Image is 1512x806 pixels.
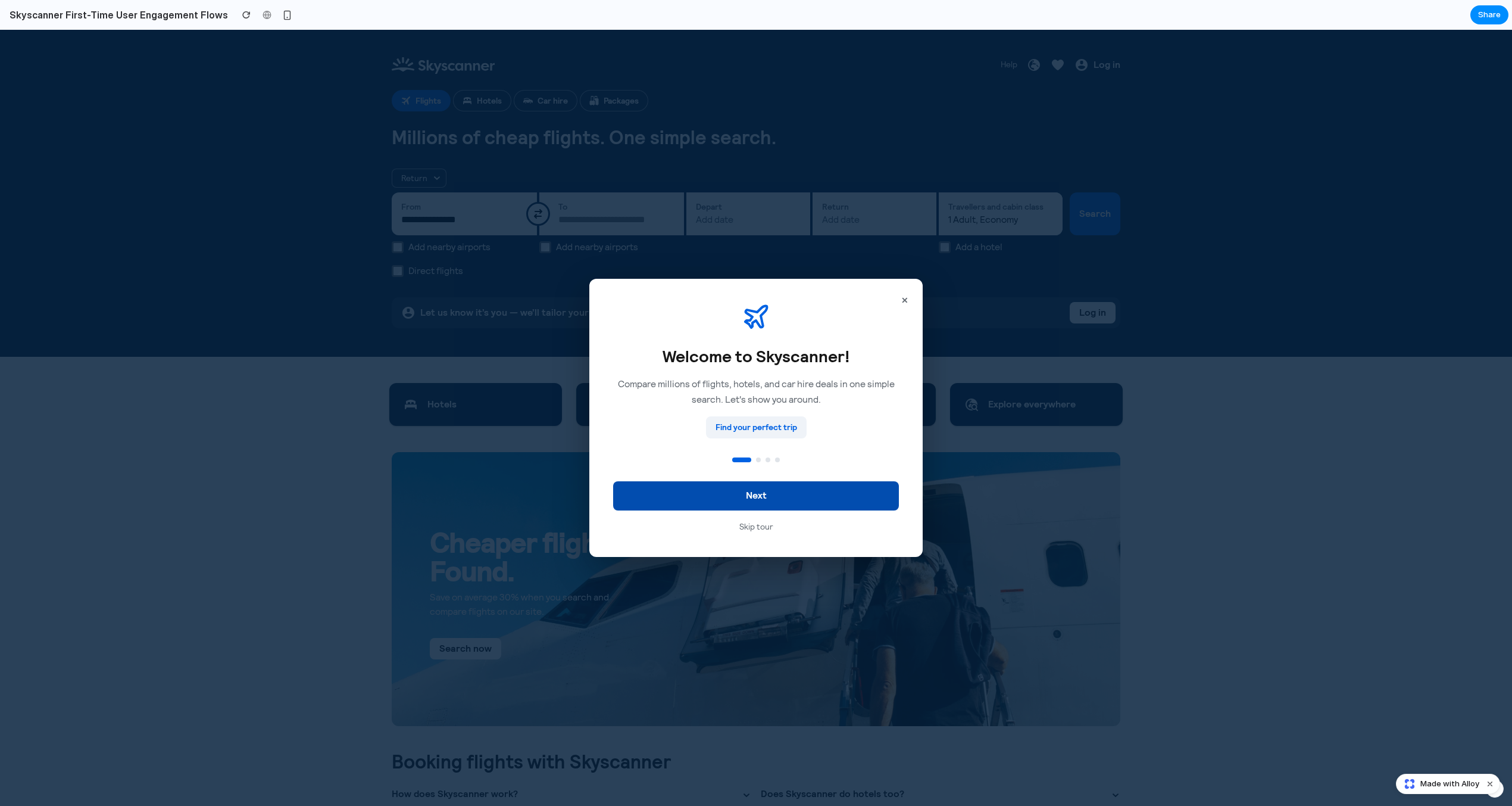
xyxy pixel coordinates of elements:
[1478,9,1501,21] span: Share
[896,259,913,282] button: Close
[613,347,899,377] p: Compare millions of flights, hotels, and car hire deals in one simple search. Let's show you around.
[613,490,899,504] button: Skip tour
[706,387,807,409] div: Find your perfect trip
[613,316,899,337] h2: Welcome to Skyscanner!
[1397,778,1480,790] a: Made with Alloy
[1470,5,1508,24] button: Share
[613,452,899,481] button: Next
[1420,778,1479,790] span: Made with Alloy
[5,8,228,22] h2: Skyscanner First-Time User Engagement Flows
[1483,777,1497,791] button: Dismiss watermark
